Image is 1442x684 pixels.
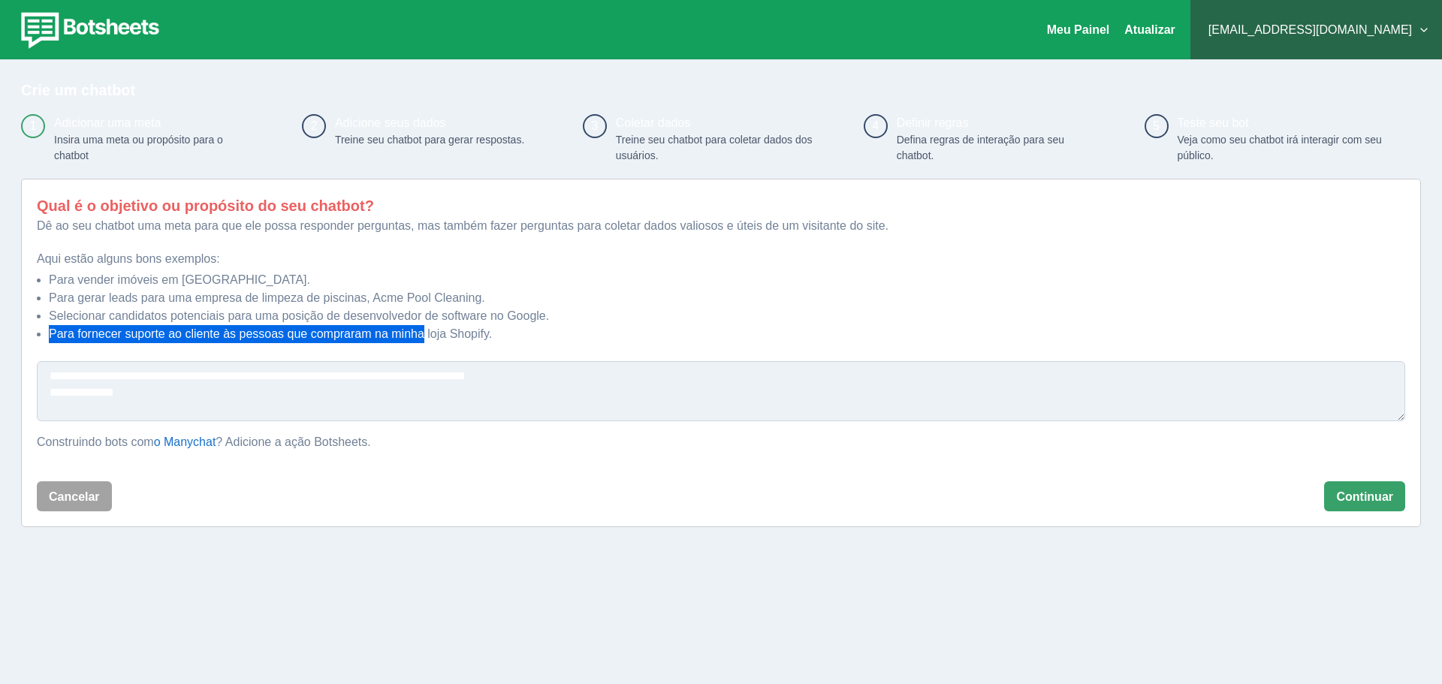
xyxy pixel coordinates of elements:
font: Aqui estão alguns bons exemplos: [37,252,220,265]
font: Para gerar leads para uma empresa de limpeza de piscinas, Acme Pool Cleaning. [49,291,485,304]
font: Adicionar uma meta [54,116,161,129]
font: 5 [1153,119,1160,132]
font: Construindo bots com [37,435,154,448]
font: 2 [310,119,317,132]
font: Veja como seu chatbot irá interagir com seu público. [1178,134,1382,161]
font: Dê ao seu chatbot uma meta para que ele possa responder perguntas, mas também fazer perguntas par... [37,219,888,232]
font: Continuar [1336,490,1393,503]
button: Cancelar [37,481,112,511]
font: Cancelar [49,490,100,503]
font: Crie um chatbot [21,82,135,98]
div: Progresso [21,114,1421,164]
font: Teste seu bot [1178,116,1249,129]
font: Definir regras [897,116,969,129]
a: o Manychat [154,435,216,448]
font: Coletar dados [616,116,691,129]
a: Meu Painel [1047,23,1110,36]
button: [EMAIL_ADDRESS][DOMAIN_NAME] [1202,15,1430,45]
font: Adicione seus dados [335,116,446,129]
font: 1 [30,119,37,132]
font: 3 [591,119,598,132]
font: Para vender imóveis em [GEOGRAPHIC_DATA]. [49,273,310,286]
font: Defina regras de interação para seu chatbot. [897,134,1064,161]
font: Treine seu chatbot para coletar dados dos usuários. [616,134,813,161]
font: Atualizar [1124,23,1175,36]
font: Selecionar candidatos potenciais para uma posição de desenvolvedor de software no Google. [49,309,549,322]
button: Continuar [1324,481,1405,511]
font: Qual é o objetivo ou propósito do seu chatbot? [37,197,374,214]
font: Insira uma meta ou propósito para o chatbot [54,134,223,161]
font: ? Adicione a ação Botsheets. [216,435,370,448]
font: Para fornecer suporte ao cliente às pessoas que compraram na minha loja Shopify. [49,327,492,340]
font: 4 [872,119,879,132]
font: Treine seu chatbot para gerar respostas. [335,134,524,146]
img: botsheets-logo.png [12,9,164,51]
